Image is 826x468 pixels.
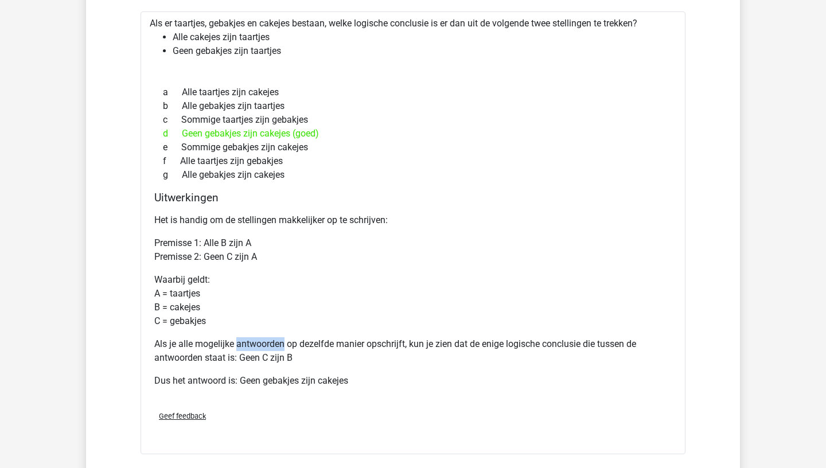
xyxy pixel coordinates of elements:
div: Alle gebakjes zijn taartjes [154,99,672,113]
p: Waarbij geldt: A = taartjes B = cakejes C = gebakjes [154,273,672,328]
h4: Uitwerkingen [154,191,672,204]
li: Geen gebakjes zijn taartjes [173,44,676,58]
span: c [163,113,181,127]
span: a [163,85,182,99]
span: f [163,154,180,168]
span: d [163,127,182,141]
div: Geen gebakjes zijn cakejes (goed) [154,127,672,141]
div: Sommige taartjes zijn gebakjes [154,113,672,127]
p: Als je alle mogelijke antwoorden op dezelfde manier opschrijft, kun je zien dat de enige logische... [154,337,672,365]
div: Sommige gebakjes zijn cakejes [154,141,672,154]
li: Alle cakejes zijn taartjes [173,30,676,44]
p: Premisse 1: Alle B zijn A Premisse 2: Geen C zijn A [154,236,672,264]
div: Alle gebakjes zijn cakejes [154,168,672,182]
span: b [163,99,182,113]
p: Dus het antwoord is: Geen gebakjes zijn cakejes [154,374,672,388]
div: Alle taartjes zijn cakejes [154,85,672,99]
p: Het is handig om de stellingen makkelijker op te schrijven: [154,213,672,227]
span: Geef feedback [159,412,206,420]
div: Alle taartjes zijn gebakjes [154,154,672,168]
div: Als er taartjes, gebakjes en cakejes bestaan, welke logische conclusie is er dan uit de volgende ... [141,11,685,454]
span: g [163,168,182,182]
span: e [163,141,181,154]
